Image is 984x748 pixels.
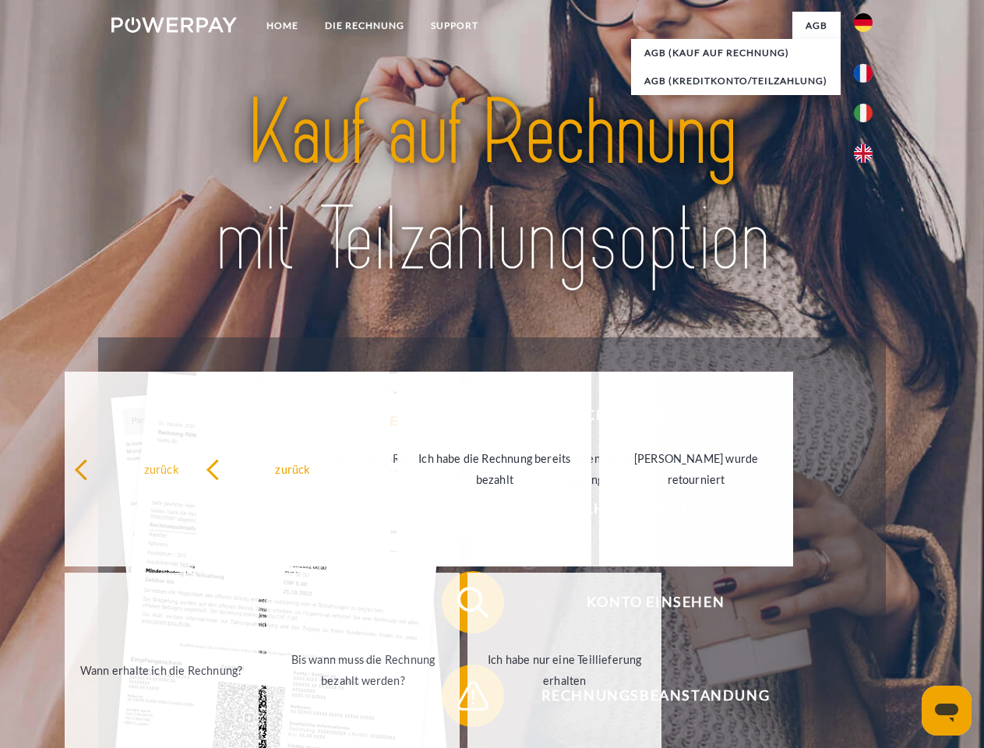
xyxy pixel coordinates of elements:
[854,13,873,32] img: de
[407,448,582,490] div: Ich habe die Rechnung bereits bezahlt
[792,12,841,40] a: agb
[854,104,873,122] img: it
[418,12,492,40] a: SUPPORT
[608,448,784,490] div: [PERSON_NAME] wurde retourniert
[276,649,451,691] div: Bis wann muss die Rechnung bezahlt werden?
[477,649,652,691] div: Ich habe nur eine Teillieferung erhalten
[149,75,835,298] img: title-powerpay_de.svg
[74,458,249,479] div: zurück
[253,12,312,40] a: Home
[312,12,418,40] a: DIE RECHNUNG
[631,39,841,67] a: AGB (Kauf auf Rechnung)
[854,144,873,163] img: en
[854,64,873,83] img: fr
[631,67,841,95] a: AGB (Kreditkonto/Teilzahlung)
[74,659,249,680] div: Wann erhalte ich die Rechnung?
[111,17,237,33] img: logo-powerpay-white.svg
[206,458,381,479] div: zurück
[922,686,972,736] iframe: Schaltfläche zum Öffnen des Messaging-Fensters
